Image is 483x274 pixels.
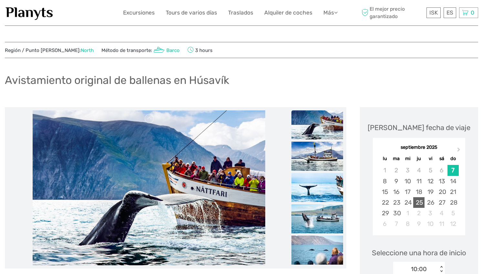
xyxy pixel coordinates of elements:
div: Choose miércoles, 24 de septiembre de 2025 [402,197,413,208]
div: Choose lunes, 15 de septiembre de 2025 [379,187,391,197]
div: Choose miércoles, 8 de octubre de 2025 [402,218,413,229]
div: Choose jueves, 9 de octubre de 2025 [413,218,425,229]
div: Choose martes, 30 de septiembre de 2025 [391,208,402,218]
div: Choose domingo, 7 de septiembre de 2025 [447,165,459,176]
div: Choose martes, 16 de septiembre de 2025 [391,187,402,197]
div: Choose lunes, 29 de septiembre de 2025 [379,208,391,218]
a: Traslados [228,8,253,17]
div: sá [436,154,447,163]
div: ma [391,154,402,163]
img: 8e6555075e1a4f4ea1549dad4458976f_slider_thumbnail.jpeg [291,173,343,202]
span: 3 hours [187,46,213,55]
div: Not available miércoles, 3 de septiembre de 2025 [402,165,413,176]
div: Choose miércoles, 17 de septiembre de 2025 [402,187,413,197]
div: Choose miércoles, 10 de septiembre de 2025 [402,176,413,187]
a: Más [323,8,338,17]
div: Choose jueves, 11 de septiembre de 2025 [413,176,425,187]
img: c285ef626c1f40799b1300a1c30f9366_slider_thumbnail.jpeg [291,204,343,233]
a: North [81,47,94,53]
div: ES [444,7,456,18]
div: Choose domingo, 14 de septiembre de 2025 [447,176,459,187]
div: Choose jueves, 2 de octubre de 2025 [413,208,425,218]
img: 1453-555b4ac7-172b-4ae9-927d-298d0724a4f4_logo_small.jpg [5,5,54,21]
span: El mejor precio garantizado [360,5,425,20]
div: mi [402,154,413,163]
a: Alquiler de coches [264,8,312,17]
div: Choose sábado, 27 de septiembre de 2025 [436,197,447,208]
div: Choose miércoles, 1 de octubre de 2025 [402,208,413,218]
div: Choose martes, 23 de septiembre de 2025 [391,197,402,208]
div: Choose sábado, 4 de octubre de 2025 [436,208,447,218]
div: Choose jueves, 25 de septiembre de 2025 [413,197,425,208]
div: vi [425,154,436,163]
div: Choose lunes, 8 de septiembre de 2025 [379,176,391,187]
div: Not available martes, 2 de septiembre de 2025 [391,165,402,176]
a: Tours de varios días [166,8,217,17]
div: ju [413,154,425,163]
span: Seleccione una hora de inicio [372,248,466,258]
div: Choose viernes, 10 de octubre de 2025 [425,218,436,229]
p: We're away right now. Please check back later! [9,11,73,16]
div: do [447,154,459,163]
div: Choose domingo, 21 de septiembre de 2025 [447,187,459,197]
a: Excursiones [123,8,155,17]
a: Barco [152,47,180,53]
span: 0 [470,9,475,16]
div: Choose lunes, 6 de octubre de 2025 [379,218,391,229]
div: Not available viernes, 5 de septiembre de 2025 [425,165,436,176]
div: Choose sábado, 20 de septiembre de 2025 [436,187,447,197]
div: Choose sábado, 13 de septiembre de 2025 [436,176,447,187]
img: d24e23ee713748299e35b58e2d687b5b_slider_thumbnail.jpeg [291,236,343,265]
div: 10:00 [411,265,427,273]
div: lu [379,154,391,163]
div: Choose domingo, 28 de septiembre de 2025 [447,197,459,208]
span: Método de transporte: [101,46,180,55]
div: month 2025-09 [375,165,463,229]
div: Choose martes, 9 de septiembre de 2025 [391,176,402,187]
div: Choose domingo, 12 de octubre de 2025 [447,218,459,229]
div: Choose sábado, 11 de octubre de 2025 [436,218,447,229]
button: Open LiveChat chat widget [74,10,82,18]
h1: Avistamiento original de ballenas en Húsavík [5,74,229,87]
div: [PERSON_NAME] fecha de viaje [368,123,470,133]
div: Choose martes, 7 de octubre de 2025 [391,218,402,229]
div: Choose viernes, 26 de septiembre de 2025 [425,197,436,208]
div: septiembre 2025 [373,144,465,151]
div: Choose lunes, 22 de septiembre de 2025 [379,197,391,208]
div: Choose jueves, 18 de septiembre de 2025 [413,187,425,197]
div: Not available lunes, 1 de septiembre de 2025 [379,165,391,176]
button: Next Month [454,146,465,156]
div: Not available sábado, 6 de septiembre de 2025 [436,165,447,176]
img: c8f0f59a6fc746449bf1ac6cba786ba0_slider_thumbnail.jpeg [291,110,343,139]
div: < > [439,266,444,273]
div: Not available jueves, 4 de septiembre de 2025 [413,165,425,176]
div: Choose domingo, 5 de octubre de 2025 [447,208,459,218]
img: c8f0f59a6fc746449bf1ac6cba786ba0_main_slider.jpeg [33,110,265,265]
div: Choose viernes, 19 de septiembre de 2025 [425,187,436,197]
img: 3b8e5660de334572b62264b19e8e9754_slider_thumbnail.jpeg [291,142,343,171]
span: Región / Punto [PERSON_NAME]: [5,47,94,54]
div: Choose viernes, 12 de septiembre de 2025 [425,176,436,187]
div: Choose viernes, 3 de octubre de 2025 [425,208,436,218]
span: ISK [429,9,438,16]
